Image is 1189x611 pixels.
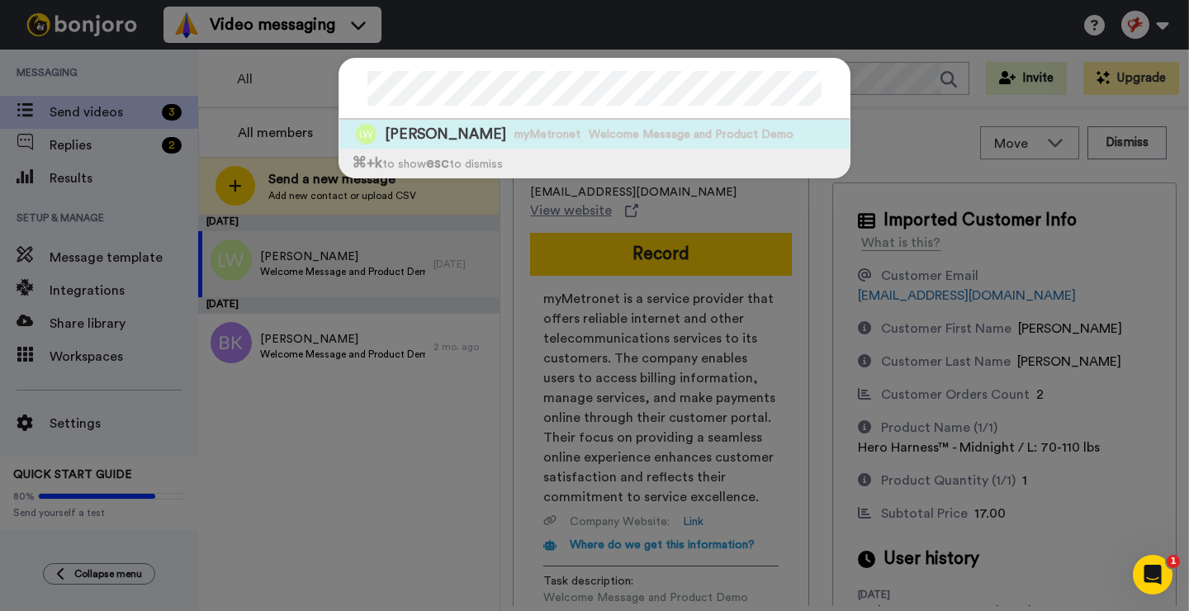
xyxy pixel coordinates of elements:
[339,149,850,178] div: to show to dismiss
[356,124,377,144] img: Image of Laura Williams
[514,126,580,143] span: myMetronet
[1133,555,1172,594] iframe: Intercom live chat
[1167,555,1180,568] span: 1
[589,126,793,143] span: Welcome Message and Product Demo
[385,124,506,144] span: [PERSON_NAME]
[352,156,382,170] span: ⌘ +k
[339,120,850,149] a: Image of Laura Williams[PERSON_NAME]myMetronetWelcome Message and Product Demo
[426,156,449,170] span: esc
